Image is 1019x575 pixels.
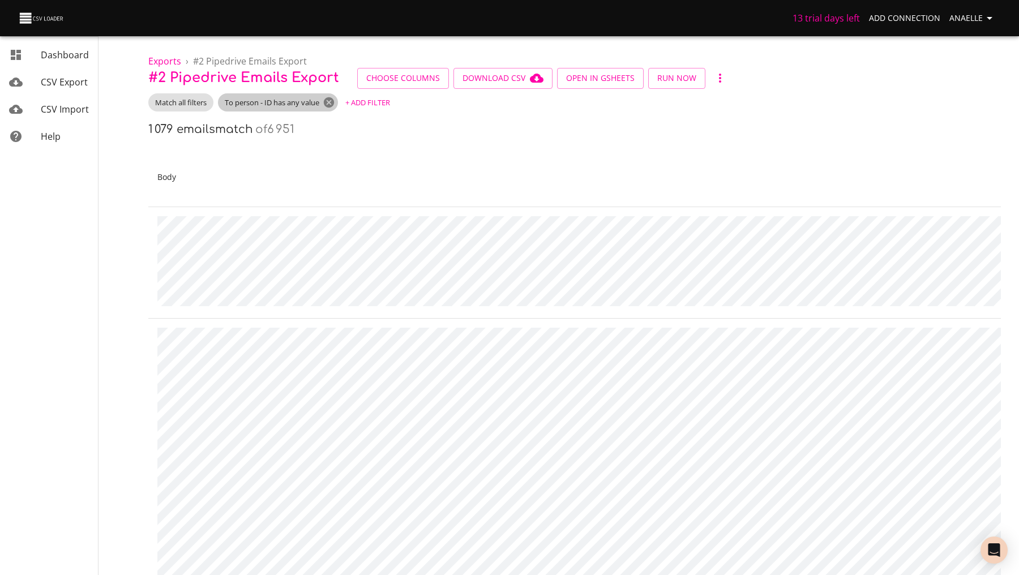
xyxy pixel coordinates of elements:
span: Anaelle [949,11,996,25]
span: # 2 Pipedrive Emails Export [193,55,307,67]
h6: of 6 951 [255,123,294,136]
h6: 13 trial days left [793,10,860,26]
div: Match all filters [148,93,213,111]
span: Dashboard [41,49,89,61]
button: + Add Filter [342,94,393,111]
h6: 1 079 emails match [148,123,253,136]
a: Add Connection [864,8,945,29]
button: Choose Columns [357,68,449,89]
div: Open Intercom Messenger [981,537,1008,564]
span: Help [41,130,61,143]
button: Download CSV [453,68,553,89]
span: CSV Import [41,103,89,115]
a: Exports [148,55,181,67]
button: Open in GSheets [557,68,644,89]
span: Match all filters [148,97,213,108]
span: # 2 Pipedrive Emails Export [148,70,339,85]
span: Add Connection [869,11,940,25]
span: + Add Filter [345,96,390,109]
img: CSV Loader [18,10,66,26]
button: Anaelle [945,8,1001,29]
button: Run Now [648,68,705,89]
li: › [186,54,189,68]
div: To person - ID has any value [218,93,338,111]
span: CSV Export [41,76,88,88]
span: Open in GSheets [566,71,635,85]
span: Download CSV [463,71,543,85]
span: Run Now [657,71,696,85]
span: Choose Columns [366,71,440,85]
span: To person - ID has any value [218,97,326,108]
